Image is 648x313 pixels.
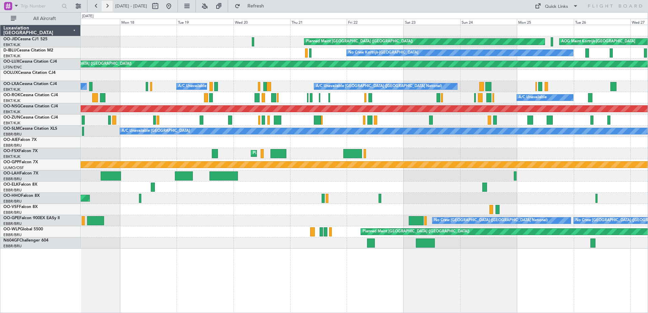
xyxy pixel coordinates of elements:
[3,216,19,220] span: OO-GPE
[3,71,18,75] span: OOLUX
[3,221,22,226] a: EBBR/BRU
[122,126,190,136] div: A/C Unavailable [GEOGRAPHIC_DATA]
[348,48,418,58] div: No Crew Kortrijk-[GEOGRAPHIC_DATA]
[561,37,635,47] div: AOG Maint Kortrijk-[GEOGRAPHIC_DATA]
[3,183,19,187] span: OO-ELK
[3,82,19,86] span: OO-LXA
[3,54,20,59] a: EBKT/KJK
[177,19,233,25] div: Tue 19
[3,238,19,243] span: N604GF
[3,232,22,237] a: EBBR/BRU
[3,104,58,108] a: OO-NSGCessna Citation CJ4
[3,37,18,41] span: OO-JID
[3,37,47,41] a: OO-JIDCessna CJ1 525
[3,87,20,92] a: EBKT/KJK
[3,227,20,231] span: OO-WLP
[3,42,20,47] a: EBKT/KJK
[231,1,272,12] button: Refresh
[178,81,304,91] div: A/C Unavailable [GEOGRAPHIC_DATA] ([GEOGRAPHIC_DATA] National)
[3,104,20,108] span: OO-NSG
[3,116,20,120] span: OO-ZUN
[63,19,120,25] div: Sun 17
[253,148,332,159] div: Planned Maint Kortrijk-[GEOGRAPHIC_DATA]
[3,132,22,137] a: EBBR/BRU
[3,205,19,209] span: OO-VSF
[3,244,22,249] a: EBBR/BRU
[234,19,290,25] div: Wed 20
[290,19,347,25] div: Thu 21
[3,171,38,175] a: OO-LAHFalcon 7X
[3,176,22,182] a: EBBR/BRU
[3,48,17,53] span: D-IBLU
[3,143,22,148] a: EBBR/BRU
[3,82,57,86] a: OO-LXACessna Citation CJ4
[18,16,72,21] span: All Aircraft
[242,4,270,8] span: Refresh
[3,149,19,153] span: OO-FSX
[3,238,48,243] a: N604GFChallenger 604
[3,98,20,103] a: EBKT/KJK
[3,60,19,64] span: OO-LUX
[306,37,413,47] div: Planned Maint [GEOGRAPHIC_DATA] ([GEOGRAPHIC_DATA])
[3,60,57,64] a: OO-LUXCessna Citation CJ4
[3,199,22,204] a: EBBR/BRU
[3,154,20,159] a: EBKT/KJK
[3,48,53,53] a: D-IBLUCessna Citation M2
[531,1,582,12] button: Quick Links
[3,121,20,126] a: EBKT/KJK
[3,216,60,220] a: OO-GPEFalcon 900EX EASy II
[3,65,22,70] a: LFSN/ENC
[21,1,60,11] input: Trip Number
[3,227,43,231] a: OO-WLPGlobal 5500
[3,194,21,198] span: OO-HHO
[3,116,58,120] a: OO-ZUNCessna Citation CJ4
[3,149,38,153] a: OO-FSXFalcon 7X
[3,127,57,131] a: OO-SLMCessna Citation XLS
[3,188,22,193] a: EBBR/BRU
[3,138,37,142] a: OO-AIEFalcon 7X
[115,3,147,9] span: [DATE] - [DATE]
[3,93,20,97] span: OO-ROK
[120,19,177,25] div: Mon 18
[3,165,24,170] a: UUMO/OSF
[3,183,37,187] a: OO-ELKFalcon 8X
[460,19,517,25] div: Sun 24
[363,227,469,237] div: Planned Maint [GEOGRAPHIC_DATA] ([GEOGRAPHIC_DATA])
[545,3,568,10] div: Quick Links
[3,109,20,114] a: EBKT/KJK
[3,71,56,75] a: OOLUXCessna Citation CJ4
[82,14,94,19] div: [DATE]
[316,81,442,91] div: A/C Unavailable [GEOGRAPHIC_DATA] ([GEOGRAPHIC_DATA] National)
[3,171,20,175] span: OO-LAH
[3,205,38,209] a: OO-VSFFalcon 8X
[574,19,630,25] div: Tue 26
[3,127,20,131] span: OO-SLM
[3,160,19,164] span: OO-GPP
[3,93,58,97] a: OO-ROKCessna Citation CJ4
[519,92,547,103] div: A/C Unavailable
[3,194,40,198] a: OO-HHOFalcon 8X
[3,138,18,142] span: OO-AIE
[7,13,74,24] button: All Aircraft
[347,19,403,25] div: Fri 22
[517,19,573,25] div: Mon 25
[434,215,548,226] div: No Crew [GEOGRAPHIC_DATA] ([GEOGRAPHIC_DATA] National)
[3,210,22,215] a: EBBR/BRU
[404,19,460,25] div: Sat 23
[3,160,38,164] a: OO-GPPFalcon 7X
